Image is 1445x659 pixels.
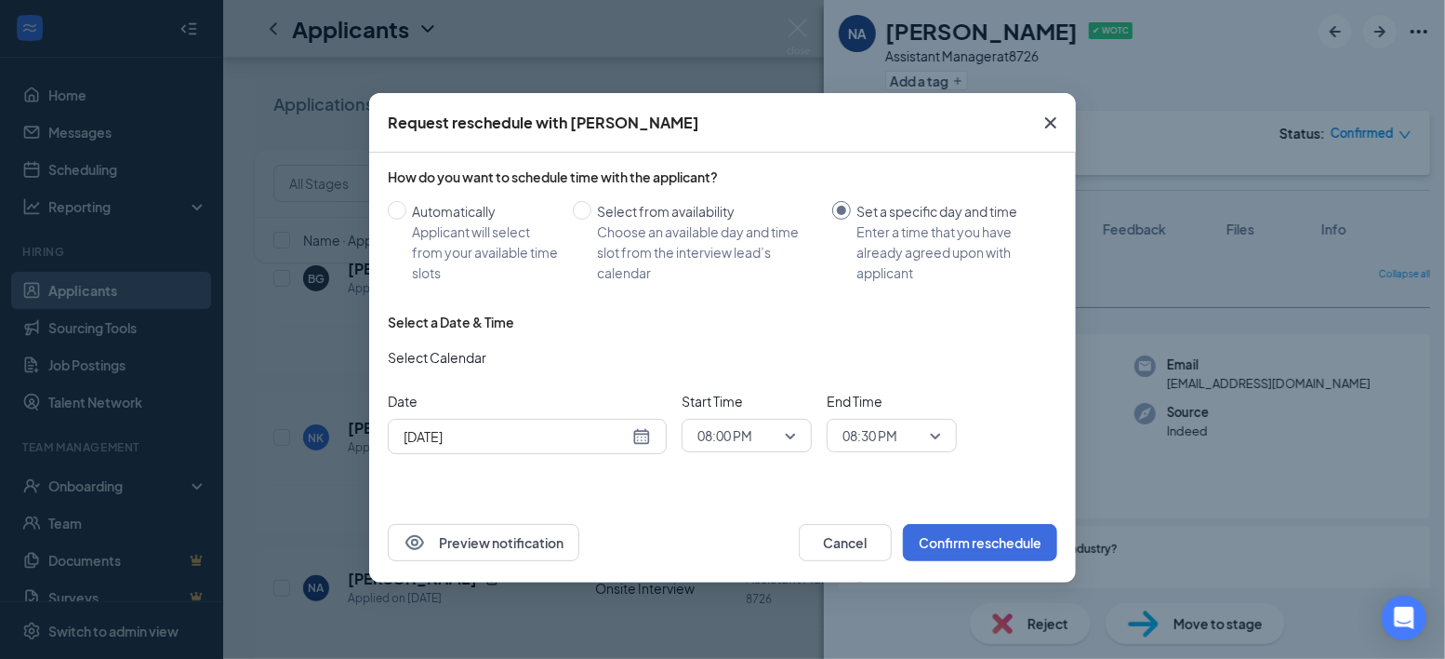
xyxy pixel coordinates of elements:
svg: Eye [404,531,426,554]
div: Open Intercom Messenger [1382,596,1426,640]
span: 08:30 PM [842,422,897,450]
div: Select from availability [597,201,817,222]
div: Request reschedule with [PERSON_NAME] [388,113,699,133]
div: Set a specific day and time [856,201,1042,222]
span: Start Time [682,391,812,411]
span: Date [388,391,667,411]
div: How do you want to schedule time with the applicant? [388,168,1057,186]
button: Confirm reschedule [903,524,1057,561]
div: Applicant will select from your available time slots [412,222,558,283]
span: 08:00 PM [697,422,752,450]
input: Aug 26, 2025 [404,426,629,447]
div: Choose an available day and time slot from the interview lead’s calendar [597,222,817,283]
span: Select Calendar [388,347,486,368]
div: Enter a time that you have already agreed upon with applicant [856,222,1042,283]
div: Automatically [412,201,558,222]
div: Select a Date & Time [388,313,514,331]
button: Cancel [799,524,892,561]
span: End Time [827,391,957,411]
button: EyePreview notification [388,524,579,561]
button: Close [1026,93,1076,153]
svg: Cross [1040,112,1062,134]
